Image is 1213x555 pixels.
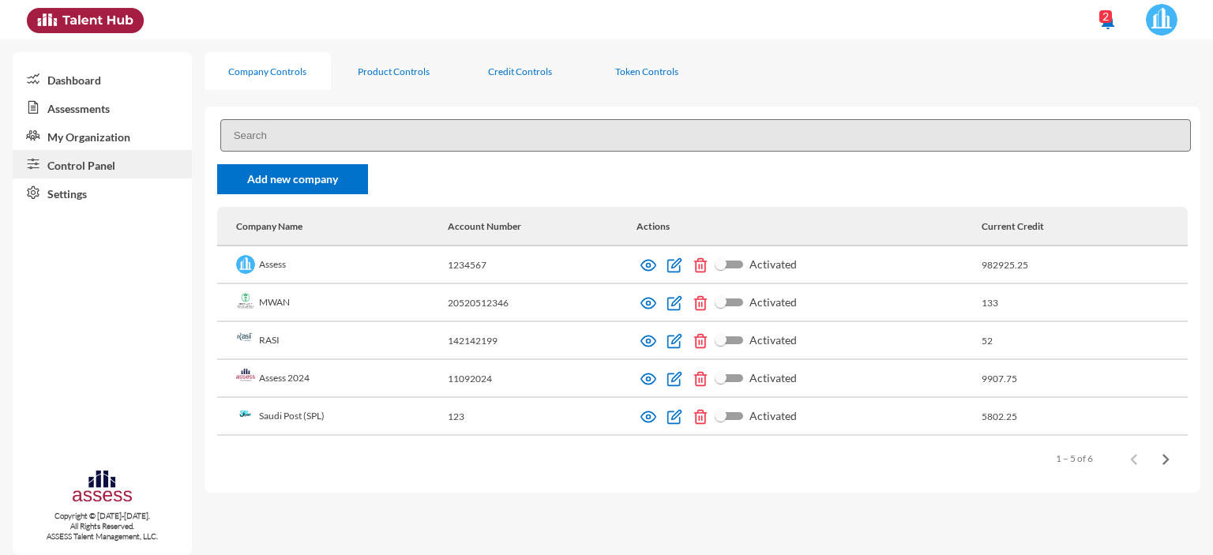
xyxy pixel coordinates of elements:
[637,220,670,232] div: Actions
[358,66,430,77] div: Product Controls
[448,220,637,232] div: Account Number
[637,220,982,232] div: Actions
[71,468,133,507] img: assesscompany-logo.png
[13,511,192,542] p: Copyright © [DATE]-[DATE]. All Rights Reserved. ASSESS Talent Management, LLC.
[448,360,637,398] td: 11092024
[13,150,192,178] a: Control Panel
[13,178,192,207] a: Settings
[749,293,797,312] span: Activated
[217,164,369,194] a: Add new company
[448,398,637,436] td: 123
[236,220,449,232] div: Company Name
[217,360,449,398] td: Assess 2024
[217,322,449,360] td: RASI
[982,360,1188,398] td: 9907.75
[1056,452,1093,464] div: 1 – 5 of 6
[217,246,449,284] td: Assess
[1098,12,1117,31] mat-icon: notifications
[217,284,449,322] td: MWAN
[1099,10,1112,23] div: 2
[749,331,797,350] span: Activated
[236,220,302,232] div: Company Name
[1150,442,1181,474] button: Next page
[13,93,192,122] a: Assessments
[228,66,306,77] div: Company Controls
[615,66,678,77] div: Token Controls
[982,398,1188,436] td: 5802.25
[982,246,1188,284] td: 982925.25
[488,66,552,77] div: Credit Controls
[749,407,797,426] span: Activated
[982,284,1188,322] td: 133
[448,322,637,360] td: 142142199
[982,220,1169,232] div: Current Credit
[13,65,192,93] a: Dashboard
[749,255,797,274] span: Activated
[1118,442,1150,474] button: Previous page
[448,220,521,232] div: Account Number
[982,220,1044,232] div: Current Credit
[448,284,637,322] td: 20520512346
[220,119,1191,152] input: Search
[13,122,192,150] a: My Organization
[448,246,637,284] td: 1234567
[749,369,797,388] span: Activated
[982,322,1188,360] td: 52
[217,398,449,436] td: Saudi Post (SPL)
